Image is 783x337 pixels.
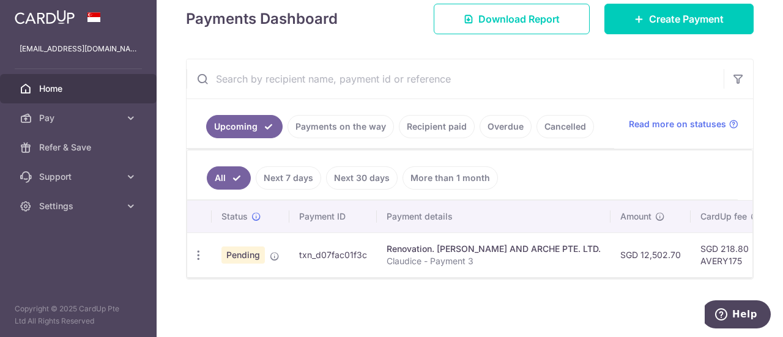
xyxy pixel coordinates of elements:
[387,243,601,255] div: Renovation. [PERSON_NAME] AND ARCHE PTE. LTD.
[629,118,726,130] span: Read more on statuses
[256,166,321,190] a: Next 7 days
[610,232,691,277] td: SGD 12,502.70
[289,201,377,232] th: Payment ID
[649,12,724,26] span: Create Payment
[186,8,338,30] h4: Payments Dashboard
[39,171,120,183] span: Support
[221,210,248,223] span: Status
[536,115,594,138] a: Cancelled
[620,210,651,223] span: Amount
[39,112,120,124] span: Pay
[399,115,475,138] a: Recipient paid
[604,4,754,34] a: Create Payment
[377,201,610,232] th: Payment details
[39,141,120,154] span: Refer & Save
[288,115,394,138] a: Payments on the way
[187,59,724,98] input: Search by recipient name, payment id or reference
[700,210,747,223] span: CardUp fee
[480,115,532,138] a: Overdue
[478,12,560,26] span: Download Report
[206,115,283,138] a: Upcoming
[403,166,498,190] a: More than 1 month
[387,255,601,267] p: Claudice - Payment 3
[326,166,398,190] a: Next 30 days
[39,83,120,95] span: Home
[705,300,771,331] iframe: Opens a widget where you can find more information
[207,166,251,190] a: All
[289,232,377,277] td: txn_d07fac01f3c
[20,43,137,55] p: [EMAIL_ADDRESS][DOMAIN_NAME]
[39,200,120,212] span: Settings
[221,246,265,264] span: Pending
[434,4,590,34] a: Download Report
[691,232,770,277] td: SGD 218.80 AVERY175
[15,10,75,24] img: CardUp
[629,118,738,130] a: Read more on statuses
